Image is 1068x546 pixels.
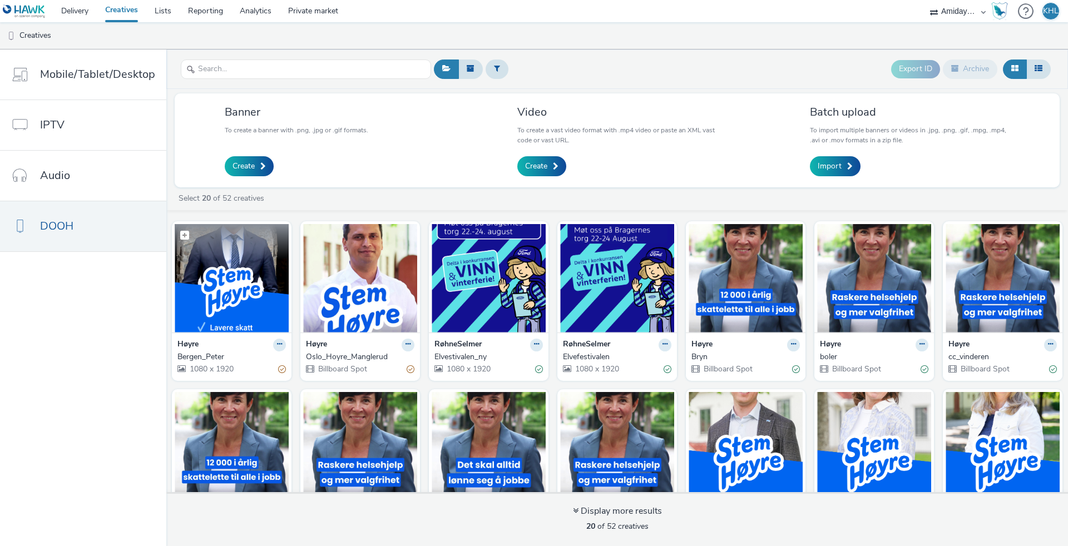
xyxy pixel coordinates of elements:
[434,351,543,363] a: Elvestivalen_ny
[586,521,595,532] strong: 20
[40,66,155,82] span: Mobile/Tablet/Desktop
[535,364,543,375] div: Valid
[948,351,1052,363] div: cc_vinderen
[586,521,649,532] span: of 52 creatives
[960,364,1010,374] span: Billboard Spot
[820,351,928,363] a: boler
[943,59,997,78] button: Archive
[306,351,410,363] div: Oslo_Hoyre_Manglerud
[434,351,538,363] div: Elvestivalen_ny
[40,167,70,183] span: Audio
[432,392,546,500] img: Linderud_Tveita visual
[563,351,671,363] a: Elvefestivalen
[810,105,1010,120] h3: Batch upload
[563,351,667,363] div: Elvefestivalen
[948,351,1057,363] a: cc_vinderen
[563,339,610,351] strong: RøhneSelmer
[921,364,928,375] div: Valid
[517,156,566,176] a: Create
[3,4,46,18] img: undefined Logo
[225,156,274,176] a: Create
[691,339,713,351] strong: Høyre
[303,392,417,500] img: Lambertseter_mortensrud visual
[233,161,255,172] span: Create
[560,224,674,332] img: Elvefestivalen visual
[407,364,414,375] div: Partially valid
[434,339,482,351] strong: RøhneSelmer
[278,364,286,375] div: Partially valid
[225,105,368,120] h3: Banner
[948,339,970,351] strong: Høyre
[820,339,841,351] strong: Høyre
[1043,3,1059,19] div: KHL
[6,31,17,42] img: dooh
[177,351,286,363] a: Bergen_Peter
[175,392,289,500] img: grorud_sandaker visual
[517,105,717,120] h3: Video
[317,364,367,374] span: Billboard Spot
[991,2,1008,20] img: Hawk Academy
[225,125,368,135] p: To create a banner with .png, .jpg or .gif formats.
[560,392,674,500] img: Stovner_Furuset visual
[574,364,619,374] span: 1080 x 1920
[306,339,327,351] strong: Høyre
[1049,364,1057,375] div: Valid
[664,364,671,375] div: Valid
[691,351,800,363] a: Bryn
[891,60,940,78] button: Export ID
[946,224,1060,332] img: cc_vinderen visual
[792,364,800,375] div: Valid
[177,193,269,203] a: Select of 52 creatives
[1003,59,1027,78] button: Grid
[202,193,211,203] strong: 20
[991,2,1012,20] a: Hawk Academy
[40,218,73,234] span: DOOH
[689,392,803,500] img: Akerhus Høyre - Håkon Snortheim visual
[446,364,491,374] span: 1080 x 1920
[306,351,414,363] a: Oslo_Hoyre_Manglerud
[432,224,546,332] img: Elvestivalen_ny visual
[177,351,281,363] div: Bergen_Peter
[303,224,417,332] img: Oslo_Hoyre_Manglerud visual
[689,224,803,332] img: Bryn visual
[703,364,753,374] span: Billboard Spot
[831,364,881,374] span: Billboard Spot
[817,392,931,500] img: Akerhus Høyre - Kari Sofie Bjørnsen visual
[181,59,431,79] input: Search...
[175,224,289,332] img: Bergen_Peter visual
[525,161,547,172] span: Create
[820,351,924,363] div: boler
[691,351,795,363] div: Bryn
[177,339,199,351] strong: Høyre
[573,505,662,518] div: Display more results
[517,125,717,145] p: To create a vast video format with .mp4 video or paste an XML vast code or vast URL.
[1026,59,1051,78] button: Table
[818,161,842,172] span: Import
[40,117,65,133] span: IPTV
[189,364,234,374] span: 1080 x 1920
[817,224,931,332] img: boler visual
[946,392,1060,500] img: Akerhus Høyre - Anne Kristine Linnestad visual
[810,125,1010,145] p: To import multiple banners or videos in .jpg, .png, .gif, .mpg, .mp4, .avi or .mov formats in a z...
[810,156,861,176] a: Import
